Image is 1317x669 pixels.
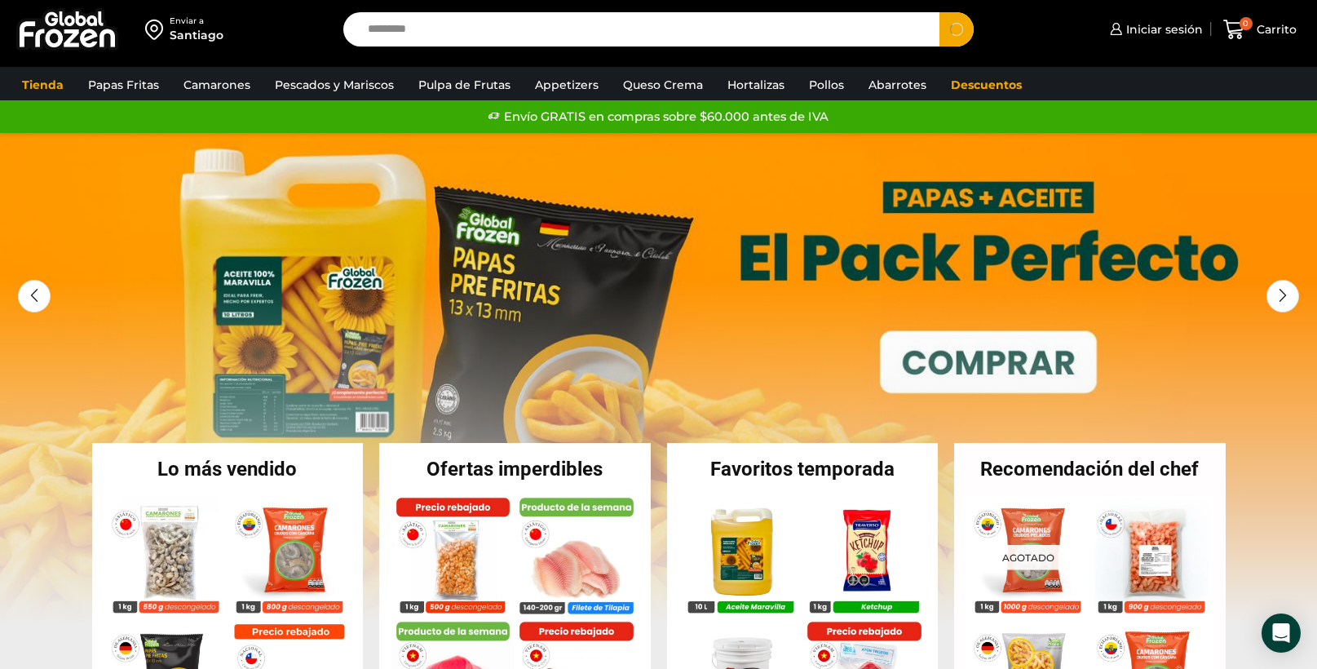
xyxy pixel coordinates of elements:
[954,459,1226,479] h2: Recomendación del chef
[1122,21,1203,38] span: Iniciar sesión
[615,69,711,100] a: Queso Crema
[145,16,170,43] img: address-field-icon.svg
[379,459,651,479] h2: Ofertas imperdibles
[1266,280,1299,312] div: Next slide
[175,69,259,100] a: Camarones
[1219,11,1301,49] a: 0 Carrito
[170,16,223,27] div: Enviar a
[1253,21,1297,38] span: Carrito
[80,69,167,100] a: Papas Fritas
[860,69,935,100] a: Abarrotes
[991,544,1066,569] p: Agotado
[14,69,72,100] a: Tienda
[719,69,793,100] a: Hortalizas
[801,69,852,100] a: Pollos
[943,69,1030,100] a: Descuentos
[410,69,519,100] a: Pulpa de Frutas
[170,27,223,43] div: Santiago
[667,459,939,479] h2: Favoritos temporada
[1240,17,1253,30] span: 0
[527,69,607,100] a: Appetizers
[92,459,364,479] h2: Lo más vendido
[18,280,51,312] div: Previous slide
[1106,13,1203,46] a: Iniciar sesión
[939,12,974,47] button: Search button
[1262,614,1301,653] div: Open Intercom Messenger
[267,69,402,100] a: Pescados y Mariscos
